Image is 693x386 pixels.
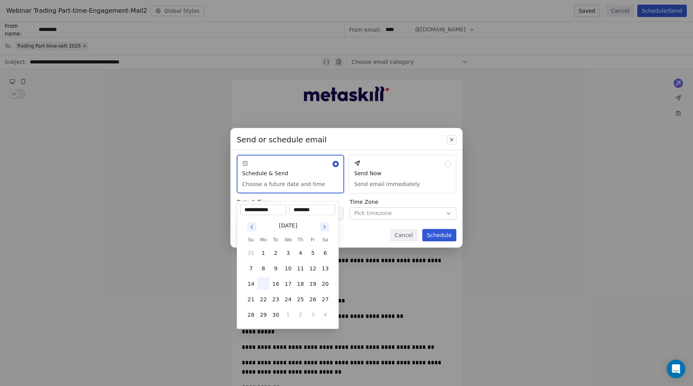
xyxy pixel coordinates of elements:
button: 1 [282,309,294,321]
button: 20 [319,278,331,290]
button: 13 [319,262,331,275]
button: 9 [270,262,282,275]
button: 4 [319,309,331,321]
button: 30 [270,309,282,321]
button: 3 [282,247,294,259]
button: 16 [270,278,282,290]
button: 24 [282,293,294,306]
button: 8 [257,262,270,275]
th: Tuesday [270,236,282,244]
button: 25 [294,293,307,306]
button: 15 [257,278,270,290]
button: 2 [294,309,307,321]
th: Saturday [319,236,331,244]
button: 11 [294,262,307,275]
th: Thursday [294,236,307,244]
th: Sunday [245,236,257,244]
button: 19 [307,278,319,290]
button: 5 [307,247,319,259]
button: 12 [307,262,319,275]
th: Friday [307,236,319,244]
button: 17 [282,278,294,290]
button: 10 [282,262,294,275]
button: Go to previous month [246,222,257,232]
button: 28 [245,309,257,321]
button: 3 [307,309,319,321]
button: 29 [257,309,270,321]
button: 31 [245,247,257,259]
div: [DATE] [279,222,297,230]
button: 6 [319,247,331,259]
button: 1 [257,247,270,259]
th: Wednesday [282,236,294,244]
button: 23 [270,293,282,306]
button: 21 [245,293,257,306]
button: 18 [294,278,307,290]
button: 4 [294,247,307,259]
button: 26 [307,293,319,306]
button: 7 [245,262,257,275]
button: 2 [270,247,282,259]
th: Monday [257,236,270,244]
button: 27 [319,293,331,306]
button: 22 [257,293,270,306]
button: Go to next month [319,222,330,232]
button: 14 [245,278,257,290]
